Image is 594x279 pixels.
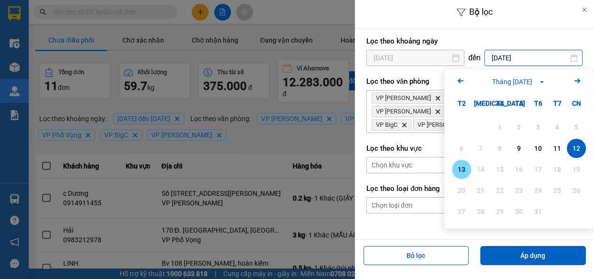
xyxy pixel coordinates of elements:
[471,160,490,179] div: Not available. Thứ Ba, tháng 10 14 2025.
[548,181,567,200] div: Not available. Thứ Bảy, tháng 10 25 2025.
[474,164,487,175] div: 14
[570,185,583,196] div: 26
[490,181,509,200] div: Not available. Thứ Tư, tháng 10 22 2025.
[490,202,509,221] div: Not available. Thứ Tư, tháng 10 29 2025.
[528,94,548,113] div: T6
[567,94,586,113] div: CN
[474,206,487,217] div: 28
[493,143,506,154] div: 8
[490,94,509,113] div: T4
[512,164,526,175] div: 16
[366,144,583,153] label: Lọc theo khu vực
[493,122,506,133] div: 1
[509,202,528,221] div: Not available. Thứ Năm, tháng 10 30 2025.
[550,143,564,154] div: 11
[471,202,490,221] div: Not available. Thứ Ba, tháng 10 28 2025.
[464,53,484,63] div: đến
[550,185,564,196] div: 25
[531,185,545,196] div: 24
[528,160,548,179] div: Not available. Thứ Sáu, tháng 10 17 2025.
[509,160,528,179] div: Not available. Thứ Năm, tháng 10 16 2025.
[474,185,487,196] div: 21
[455,206,468,217] div: 27
[528,202,548,221] div: Not available. Thứ Sáu, tháng 10 31 2025.
[531,206,545,217] div: 31
[452,181,471,200] div: Not available. Thứ Hai, tháng 10 20 2025.
[367,50,464,66] input: Select a date.
[512,185,526,196] div: 23
[480,246,586,265] button: Áp dụng
[469,7,493,17] span: Bộ lọc
[366,184,583,193] label: Lọc theo loại đơn hàng
[567,160,586,179] div: Not available. Chủ Nhật, tháng 10 19 2025.
[418,121,473,129] span: VP Ngọc Hồi
[372,106,445,117] span: VP Trần Đại Nghĩa, close by backspace
[471,94,490,113] div: [MEDICAL_DATA]
[570,164,583,175] div: 19
[474,143,487,154] div: 7
[455,185,468,196] div: 20
[485,50,582,66] input: Select a date.
[528,139,548,158] div: Choose Thứ Sáu, tháng 10 10 2025. It's available.
[471,181,490,200] div: Not available. Thứ Ba, tháng 10 21 2025.
[509,181,528,200] div: Not available. Thứ Năm, tháng 10 23 2025.
[567,181,586,200] div: Not available. Chủ Nhật, tháng 10 26 2025.
[567,139,586,158] div: Selected. Chủ Nhật, tháng 10 12 2025. It's available.
[572,75,583,87] svg: Arrow Right
[490,139,509,158] div: Not available. Thứ Tư, tháng 10 8 2025.
[493,185,506,196] div: 22
[455,75,466,87] svg: Arrow Left
[452,202,471,221] div: Not available. Thứ Hai, tháng 10 27 2025.
[452,94,471,113] div: T2
[372,92,445,104] span: VP Lê Duẩn, close by backspace
[372,160,412,170] div: Chọn khu vực
[531,143,545,154] div: 10
[509,139,528,158] div: Choose Thứ Năm, tháng 10 9 2025. It's available.
[376,121,397,129] span: VP BigC
[512,122,526,133] div: 2
[455,75,466,88] button: Previous month.
[531,122,545,133] div: 3
[372,201,413,210] div: Chọn loại đơn
[372,119,411,131] span: VP BigC, close by backspace
[550,164,564,175] div: 18
[572,75,583,88] button: Next month.
[455,164,468,175] div: 13
[366,77,583,86] label: Lọc theo văn phòng
[531,164,545,175] div: 17
[493,206,506,217] div: 29
[509,94,528,113] div: T5
[548,139,567,158] div: Choose Thứ Bảy, tháng 10 11 2025. It's available.
[452,160,471,179] div: Choose Thứ Hai, tháng 10 13 2025. It's available.
[363,246,469,265] button: Bỏ lọc
[512,206,526,217] div: 30
[570,122,583,133] div: 5
[435,109,440,114] svg: Delete
[401,122,407,128] svg: Delete
[366,36,583,46] label: Lọc theo khoảng ngày
[550,122,564,133] div: 4
[376,108,431,115] span: VP Trần Đại Nghĩa
[413,119,486,131] span: VP Ngọc Hồi, close by backspace
[489,77,549,87] button: Tháng [DATE]
[493,164,506,175] div: 15
[528,118,548,137] div: Not available. Thứ Sáu, tháng 10 3 2025.
[528,181,548,200] div: Not available. Thứ Sáu, tháng 10 24 2025.
[376,94,431,102] span: VP Lê Duẩn
[471,139,490,158] div: Not available. Thứ Ba, tháng 10 7 2025.
[567,118,586,137] div: Not available. Chủ Nhật, tháng 10 5 2025.
[490,118,509,137] div: Not available. Thứ Tư, tháng 10 1 2025.
[548,118,567,137] div: Not available. Thứ Bảy, tháng 10 4 2025.
[452,139,471,158] div: Not available. Thứ Hai, tháng 10 6 2025.
[455,143,468,154] div: 6
[548,160,567,179] div: Not available. Thứ Bảy, tháng 10 18 2025.
[435,95,440,101] svg: Delete
[509,118,528,137] div: Not available. Thứ Năm, tháng 10 2 2025.
[548,94,567,113] div: T7
[512,143,526,154] div: 9
[444,69,594,229] div: Calendar.
[490,160,509,179] div: Not available. Thứ Tư, tháng 10 15 2025.
[570,143,583,154] div: 12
